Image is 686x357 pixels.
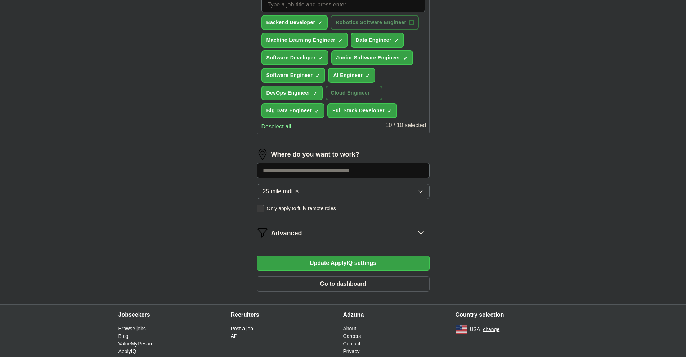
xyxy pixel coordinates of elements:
button: Software Engineer✓ [261,68,326,83]
span: USA [470,326,480,333]
img: filter [257,227,268,238]
span: ✓ [315,73,320,79]
button: Robotics Software Engineer [331,15,419,30]
a: ValueMyResume [118,341,157,347]
a: About [343,326,357,331]
a: Post a job [231,326,253,331]
span: ✓ [319,55,323,61]
span: 25 mile radius [263,187,299,196]
button: Deselect all [261,122,291,131]
button: AI Engineer✓ [328,68,375,83]
span: DevOps Engineer [266,89,310,97]
button: Big Data Engineer✓ [261,103,325,118]
button: 25 mile radius [257,184,430,199]
button: Junior Software Engineer✓ [331,50,413,65]
button: Backend Developer✓ [261,15,328,30]
span: Software Engineer [266,72,313,79]
span: Advanced [271,229,302,238]
span: Cloud Engineer [331,89,369,97]
span: Backend Developer [266,19,315,26]
label: Where do you want to work? [271,150,359,159]
span: ✓ [318,20,322,26]
a: Contact [343,341,360,347]
span: Software Developer [266,54,316,62]
a: Browse jobs [118,326,146,331]
input: Only apply to fully remote roles [257,205,264,212]
span: ✓ [366,73,370,79]
span: AI Engineer [333,72,363,79]
button: Full Stack Developer✓ [327,103,397,118]
a: Blog [118,333,129,339]
a: Careers [343,333,361,339]
span: Data Engineer [356,36,391,44]
span: ✓ [403,55,408,61]
img: location.png [257,149,268,160]
button: Machine Learning Engineer✓ [261,33,348,48]
a: API [231,333,239,339]
button: Data Engineer✓ [351,33,404,48]
button: Go to dashboard [257,276,430,292]
span: Big Data Engineer [266,107,312,114]
span: Only apply to fully remote roles [267,205,336,212]
span: Machine Learning Engineer [266,36,336,44]
button: Software Developer✓ [261,50,328,65]
span: ✓ [394,38,399,44]
span: ✓ [387,108,392,114]
button: change [483,326,499,333]
button: DevOps Engineer✓ [261,86,323,100]
span: Robotics Software Engineer [336,19,406,26]
div: 10 / 10 selected [386,121,426,131]
button: Update ApplyIQ settings [257,256,430,271]
span: Junior Software Engineer [336,54,400,62]
a: Privacy [343,348,360,354]
img: US flag [456,325,467,334]
span: Full Stack Developer [332,107,385,114]
h4: Country selection [456,305,568,325]
span: ✓ [315,108,319,114]
span: ✓ [338,38,342,44]
span: ✓ [313,91,317,96]
button: Cloud Engineer [326,86,382,100]
a: ApplyIQ [118,348,136,354]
